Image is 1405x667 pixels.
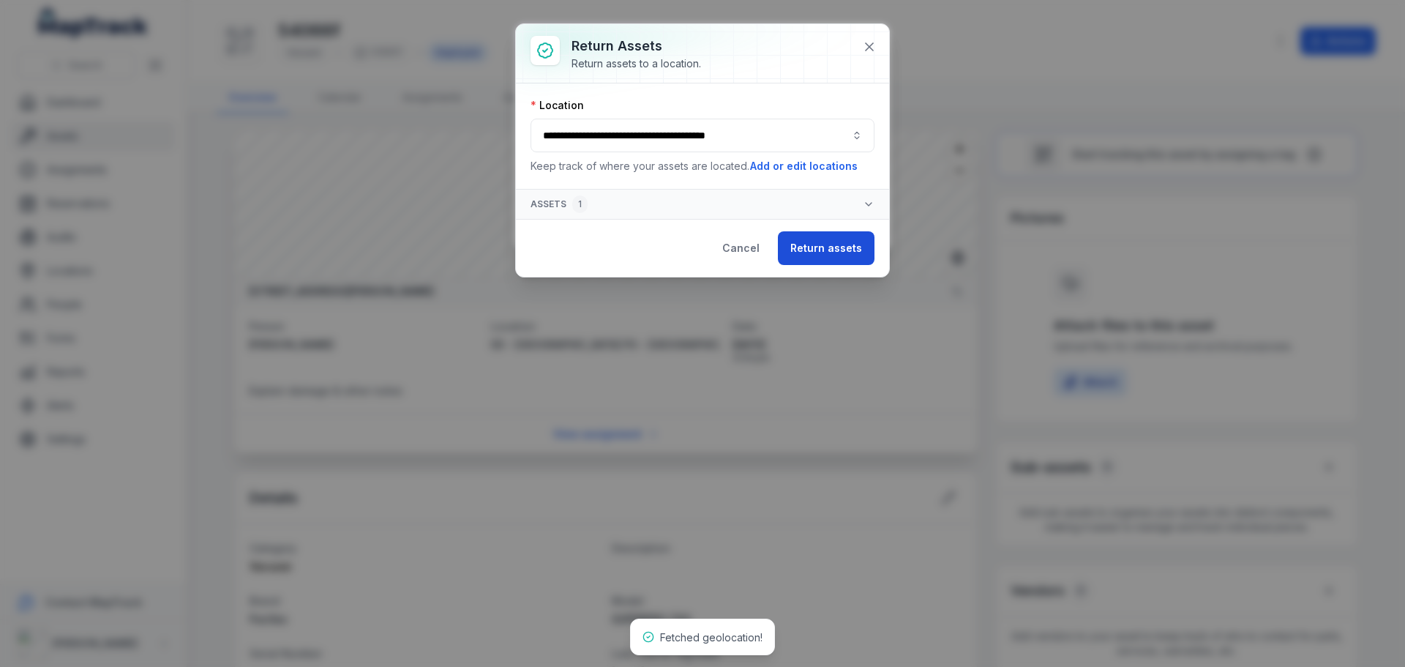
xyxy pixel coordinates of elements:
p: Keep track of where your assets are located. [531,158,874,174]
button: Cancel [710,231,772,265]
button: Assets1 [516,190,889,219]
label: Location [531,98,584,113]
span: Fetched geolocation! [660,631,763,644]
button: Add or edit locations [749,158,858,174]
div: 1 [572,195,588,213]
div: Return assets to a location. [572,56,701,71]
h3: Return assets [572,36,701,56]
span: Assets [531,195,588,213]
button: Return assets [778,231,874,265]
